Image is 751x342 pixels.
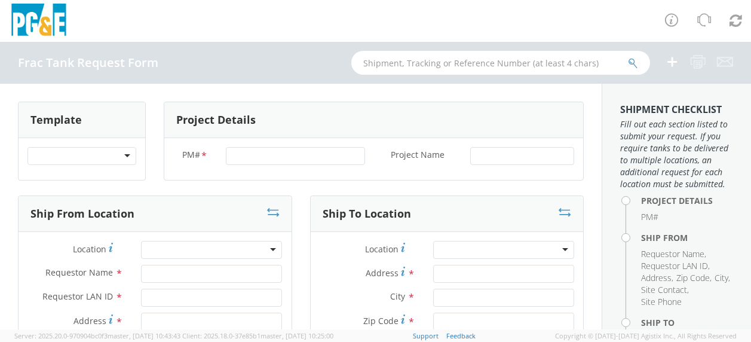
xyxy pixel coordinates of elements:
h3: Ship To Location [323,208,411,220]
a: Feedback [446,331,476,340]
h3: Ship From Location [30,208,134,220]
span: Address [73,315,106,326]
li: , [715,272,730,284]
span: Requestor LAN ID [641,260,708,271]
a: Support [413,331,439,340]
h4: Ship To [641,318,733,327]
img: pge-logo-06675f144f4cfa6a6814.png [9,4,69,39]
li: , [641,272,673,284]
span: Client: 2025.18.0-37e85b1 [182,331,333,340]
span: Address [641,272,672,283]
span: Fill out each section listed to submit your request. If you require tanks to be delivered to mult... [620,118,733,190]
span: Requestor Name [641,248,704,259]
span: Location [365,243,399,255]
span: Site Phone [641,296,682,307]
span: master, [DATE] 10:25:00 [260,331,333,340]
span: Site Contact [641,284,687,295]
span: master, [DATE] 10:43:43 [108,331,180,340]
span: City [390,291,405,302]
input: Shipment, Tracking or Reference Number (at least 4 chars) [351,51,650,75]
span: Server: 2025.20.0-970904bc0f3 [14,331,180,340]
h3: Project Details [176,114,256,126]
span: Requestor LAN ID [42,291,113,302]
span: PM# [641,211,658,222]
h3: Template [30,114,82,126]
li: , [641,260,710,272]
span: Project Name [391,149,445,163]
span: Requestor Name [45,267,113,278]
span: Zip Code [676,272,710,283]
h4: Ship From [641,233,733,242]
span: Zip Code [363,315,399,326]
li: , [641,284,689,296]
span: City [715,272,728,283]
span: Address [366,267,399,279]
li: , [676,272,712,284]
span: Copyright © [DATE]-[DATE] Agistix Inc., All Rights Reserved [555,331,737,341]
h4: Frac Tank Request Form [18,56,158,69]
h4: Project Details [641,196,733,205]
h3: Shipment Checklist [620,105,733,115]
span: Location [73,243,106,255]
span: PM# [182,149,200,163]
li: , [641,248,706,260]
